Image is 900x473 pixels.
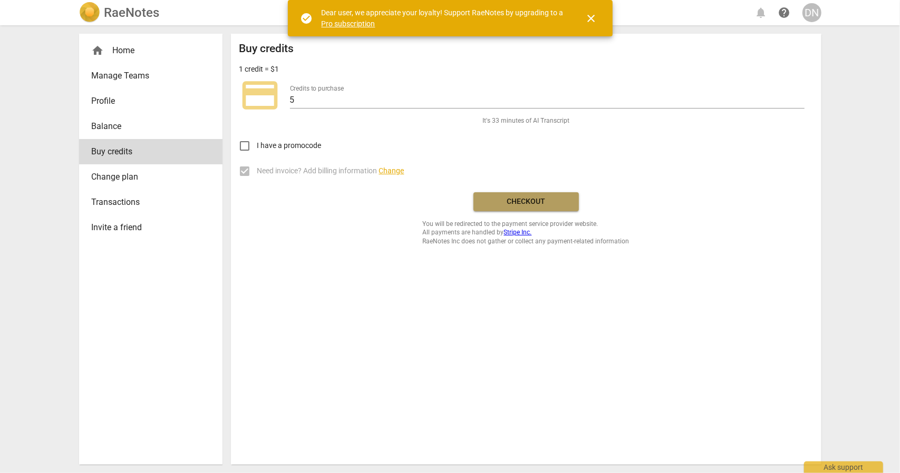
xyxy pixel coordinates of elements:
[482,196,570,207] span: Checkout
[79,215,222,240] a: Invite a friend
[92,171,201,183] span: Change plan
[504,229,532,236] a: Stripe Inc.
[92,95,201,107] span: Profile
[778,6,791,19] span: help
[239,74,282,116] span: credit_card
[322,19,375,28] a: Pro subscription
[579,6,604,31] button: Close
[92,44,104,57] span: home
[239,42,294,55] h2: Buy credits
[775,3,794,22] a: Help
[379,166,404,175] span: Change
[79,38,222,63] div: Home
[802,3,821,22] button: DN
[290,85,344,92] label: Credits to purchase
[585,12,598,25] span: close
[322,7,566,29] div: Dear user, we appreciate your loyalty! Support RaeNotes by upgrading to a
[79,190,222,215] a: Transactions
[239,64,279,75] p: 1 credit = $1
[804,461,883,473] div: Ask support
[92,44,201,57] div: Home
[423,220,630,246] span: You will be redirected to the payment service provider website. All payments are handled by RaeNo...
[104,5,160,20] h2: RaeNotes
[79,114,222,139] a: Balance
[92,221,201,234] span: Invite a friend
[79,88,222,114] a: Profile
[92,70,201,82] span: Manage Teams
[79,2,100,23] img: Logo
[301,12,313,25] span: check_circle
[79,2,160,23] a: LogoRaeNotes
[473,192,579,211] button: Checkout
[482,116,569,125] span: It's 33 minutes of AI Transcript
[257,140,322,151] span: I have a promocode
[79,164,222,190] a: Change plan
[257,165,404,176] span: Need invoice? Add billing information
[92,145,201,158] span: Buy credits
[79,139,222,164] a: Buy credits
[92,120,201,133] span: Balance
[79,63,222,88] a: Manage Teams
[92,196,201,209] span: Transactions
